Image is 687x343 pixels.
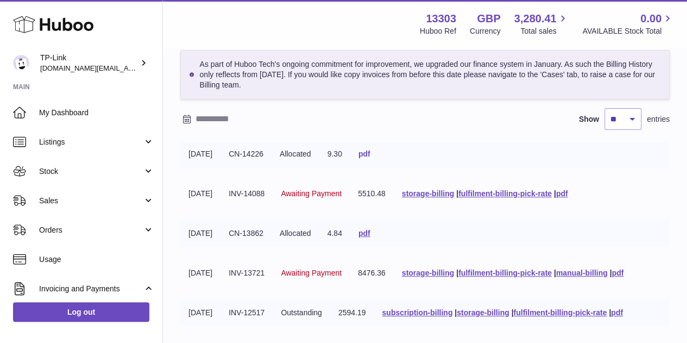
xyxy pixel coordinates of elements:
a: fulfilment-billing-pick-rate [458,189,552,198]
span: AVAILABLE Stock Total [582,26,674,36]
a: 0.00 AVAILABLE Stock Total [582,11,674,36]
div: TP-Link [40,53,138,73]
span: | [554,269,556,277]
a: storage-billing [402,269,454,277]
span: | [456,189,458,198]
a: storage-billing [402,189,454,198]
a: pdf [556,189,568,198]
td: [DATE] [180,260,220,286]
div: Currency [470,26,501,36]
td: [DATE] [180,141,220,167]
a: manual-billing [556,269,608,277]
span: | [609,308,611,317]
span: Listings [39,137,143,147]
strong: GBP [477,11,500,26]
img: accountant.uk@tp-link.com [13,55,29,71]
span: Usage [39,254,154,265]
td: INV-12517 [220,300,273,326]
span: | [511,308,513,317]
span: 0.00 [640,11,661,26]
a: pdf [612,269,623,277]
a: pdf [358,229,370,238]
div: As part of Huboo Tech's ongoing commitment for improvement, we upgraded our finance system in Jan... [180,50,670,99]
span: Invoicing and Payments [39,284,143,294]
span: Total sales [520,26,569,36]
a: pdf [611,308,623,317]
span: Orders [39,225,143,235]
span: My Dashboard [39,108,154,118]
span: Allocated [280,229,311,238]
a: storage-billing [457,308,509,317]
td: 8476.36 [350,260,394,286]
a: fulfilment-billing-pick-rate [513,308,607,317]
span: entries [647,114,670,124]
td: INV-14088 [220,180,273,207]
a: fulfilment-billing-pick-rate [458,269,552,277]
a: subscription-billing [382,308,452,317]
span: Stock [39,166,143,177]
td: 5510.48 [350,180,394,207]
span: Sales [39,196,143,206]
span: 3,280.41 [514,11,557,26]
span: | [456,269,458,277]
td: 4.84 [319,220,350,247]
td: [DATE] [180,300,220,326]
a: pdf [358,149,370,158]
td: CN-13862 [220,220,272,247]
td: INV-13721 [220,260,273,286]
span: Awaiting Payment [281,269,342,277]
td: 2594.19 [330,300,374,326]
div: Huboo Ref [420,26,456,36]
span: Allocated [280,149,311,158]
span: [DOMAIN_NAME][EMAIL_ADDRESS][DOMAIN_NAME] [40,64,216,72]
span: | [609,269,612,277]
span: | [554,189,556,198]
span: Awaiting Payment [281,189,342,198]
td: [DATE] [180,180,220,207]
a: 3,280.41 Total sales [514,11,569,36]
td: [DATE] [180,220,220,247]
strong: 13303 [426,11,456,26]
span: | [455,308,457,317]
a: Log out [13,302,149,322]
span: Outstanding [281,308,322,317]
td: 9.30 [319,141,350,167]
td: CN-14226 [220,141,272,167]
label: Show [579,114,599,124]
